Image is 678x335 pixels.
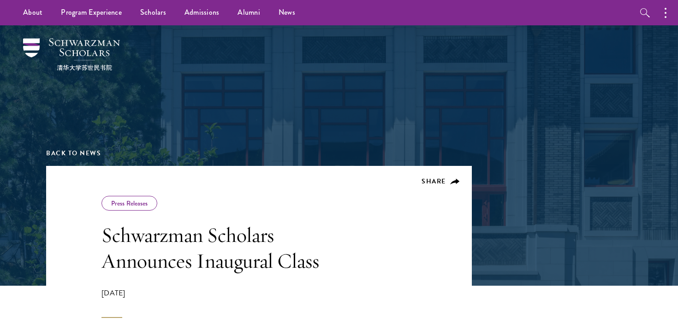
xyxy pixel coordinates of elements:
[422,177,460,186] button: Share
[111,199,148,208] a: Press Releases
[101,288,364,318] div: [DATE]
[46,148,101,158] a: Back to News
[101,222,364,274] h1: Schwarzman Scholars Announces Inaugural Class
[422,176,446,186] span: Share
[23,38,120,71] img: Schwarzman Scholars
